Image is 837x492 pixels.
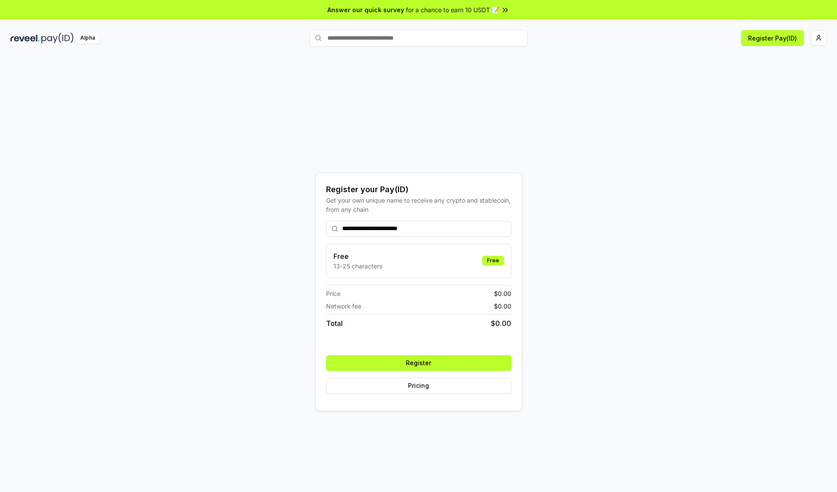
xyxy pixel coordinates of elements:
[741,30,804,46] button: Register Pay(ID)
[326,318,343,329] span: Total
[494,302,511,311] span: $ 0.00
[326,196,511,214] div: Get your own unique name to receive any crypto and stablecoin, from any chain
[326,302,361,311] span: Network fee
[333,261,382,271] p: 13-25 characters
[406,5,499,14] span: for a chance to earn 10 USDT 📝
[326,378,511,394] button: Pricing
[327,5,404,14] span: Answer our quick survey
[75,33,100,44] div: Alpha
[491,318,511,329] span: $ 0.00
[326,183,511,196] div: Register your Pay(ID)
[10,33,40,44] img: reveel_dark
[41,33,74,44] img: pay_id
[326,355,511,371] button: Register
[494,289,511,298] span: $ 0.00
[326,289,340,298] span: Price
[482,256,504,265] div: Free
[333,251,382,261] h3: Free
